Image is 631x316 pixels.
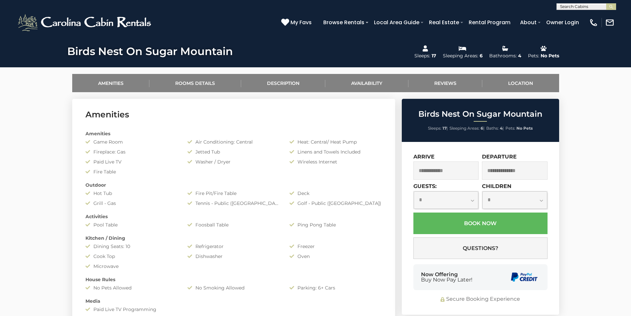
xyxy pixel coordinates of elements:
[605,18,614,27] img: mail-regular-white.png
[482,74,559,92] a: Location
[413,183,437,189] label: Guests:
[183,284,285,291] div: No Smoking Allowed
[80,139,183,145] div: Game Room
[516,126,533,131] strong: No Pets
[80,200,183,207] div: Grill - Gas
[80,168,183,175] div: Fire Table
[281,18,313,27] a: My Favs
[183,221,285,228] div: Foosball Table
[421,277,472,283] span: Buy Now Pay Later!
[403,110,557,118] h2: Birds Nest On Sugar Mountain
[413,213,548,234] button: Book Now
[17,13,154,32] img: White-1-2.png
[183,158,285,165] div: Washer / Dryer
[589,18,598,27] img: phone-regular-white.png
[183,149,285,155] div: Jetted Tub
[80,243,183,250] div: Dining Seats: 10
[413,154,435,160] label: Arrive
[80,253,183,260] div: Cook Top
[413,295,548,303] div: Secure Booking Experience
[413,237,548,259] button: Questions?
[183,190,285,197] div: Fire Pit/Fire Table
[371,17,423,28] a: Local Area Guide
[481,126,483,131] strong: 6
[482,183,511,189] label: Children
[428,124,448,133] li: |
[428,126,442,131] span: Sleeps:
[80,130,387,137] div: Amenities
[285,139,387,145] div: Heat: Central/ Heat Pump
[80,149,183,155] div: Fireplace: Gas
[241,74,326,92] a: Description
[500,126,502,131] strong: 4
[505,126,515,131] span: Pets:
[85,109,382,120] h3: Amenities
[80,213,387,220] div: Activities
[408,74,483,92] a: Reviews
[285,253,387,260] div: Oven
[543,17,582,28] a: Owner Login
[80,263,183,270] div: Microwave
[80,158,183,165] div: Paid Live TV
[80,182,387,188] div: Outdoor
[486,126,499,131] span: Baths:
[183,139,285,145] div: Air Conditioning: Central
[80,298,387,304] div: Media
[517,17,540,28] a: About
[285,190,387,197] div: Deck
[449,126,480,131] span: Sleeping Areas:
[290,18,312,27] span: My Favs
[183,253,285,260] div: Dishwasher
[465,17,514,28] a: Rental Program
[449,124,485,133] li: |
[80,306,183,313] div: Paid Live TV Programming
[285,243,387,250] div: Freezer
[80,276,387,283] div: House Rules
[285,221,387,228] div: Ping Pong Table
[183,243,285,250] div: Refrigerator
[421,272,472,283] div: Now Offering
[426,17,462,28] a: Real Estate
[149,74,241,92] a: Rooms Details
[80,221,183,228] div: Pool Table
[285,284,387,291] div: Parking: 6+ Cars
[80,235,387,241] div: Kitchen / Dining
[320,17,368,28] a: Browse Rentals
[443,126,447,131] strong: 17
[80,190,183,197] div: Hot Tub
[486,124,504,133] li: |
[285,158,387,165] div: Wireless Internet
[80,284,183,291] div: No Pets Allowed
[72,74,150,92] a: Amenities
[285,200,387,207] div: Golf - Public ([GEOGRAPHIC_DATA])
[183,200,285,207] div: Tennis - Public ([GEOGRAPHIC_DATA])
[285,149,387,155] div: Linens and Towels Included
[482,154,517,160] label: Departure
[325,74,408,92] a: Availability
